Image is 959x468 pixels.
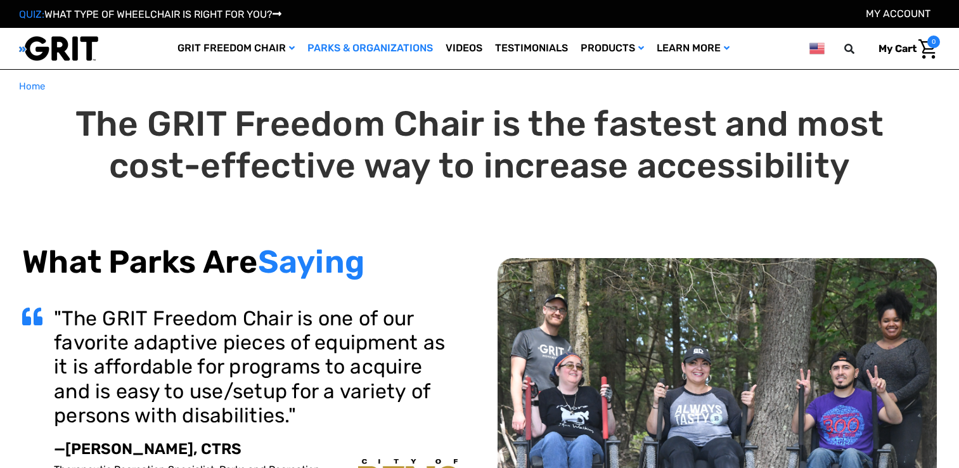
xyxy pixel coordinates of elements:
span: Home [19,81,45,92]
a: Cart with 0 items [869,36,940,62]
a: Account [866,8,930,20]
span: 0 [927,36,940,48]
a: QUIZ:WHAT TYPE OF WHEELCHAIR IS RIGHT FOR YOU? [19,8,281,20]
input: Search [850,36,869,62]
a: GRIT Freedom Chair [171,28,301,69]
span: QUIZ: [19,8,44,20]
h1: The GRIT Freedom Chair is the fastest and most cost-effective way to increase accessibility [22,103,937,187]
a: Home [19,79,45,94]
img: us.png [809,41,825,56]
span: Saying [258,243,365,281]
nav: Breadcrumb [19,79,940,94]
a: Videos [439,28,489,69]
p: —[PERSON_NAME], CTRS [54,440,461,458]
a: Products [574,28,650,69]
h2: What Parks Are [22,243,461,281]
h3: "The GRIT Freedom Chair is one of our favorite adaptive pieces of equipment as it is affordable f... [54,306,461,428]
img: GRIT All-Terrain Wheelchair and Mobility Equipment [19,36,98,62]
img: Cart [918,39,937,59]
a: Testimonials [489,28,574,69]
a: Learn More [650,28,736,69]
a: Parks & Organizations [301,28,439,69]
span: My Cart [879,42,917,55]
